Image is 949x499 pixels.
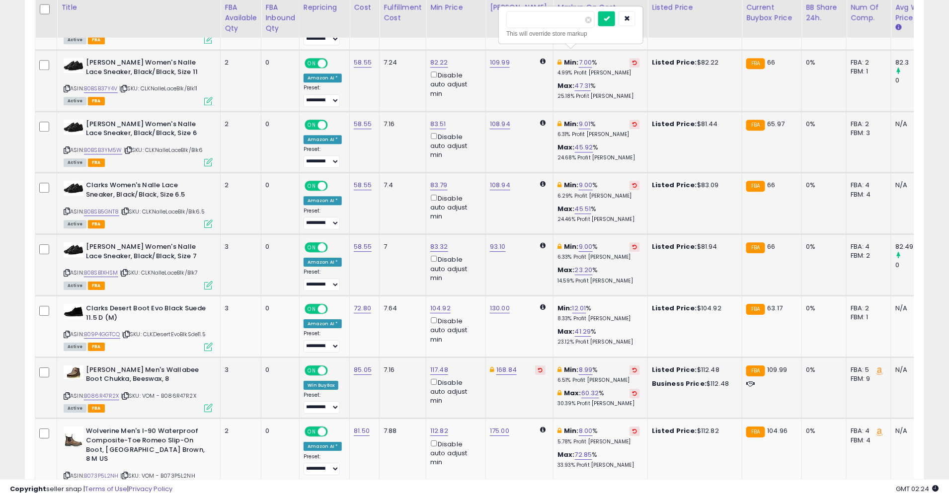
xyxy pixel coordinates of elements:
i: Revert to store-level Min Markup [633,122,637,127]
a: 12.01 [572,303,586,313]
div: Preset: [304,392,342,414]
span: OFF [326,428,342,436]
div: 0 [265,181,292,190]
p: 24.68% Profit [PERSON_NAME] [557,154,640,161]
span: OFF [326,305,342,313]
i: This overrides the store level min markup for this listing [557,182,561,188]
div: % [557,427,640,445]
div: % [557,450,640,469]
b: Max: [557,81,575,90]
div: Listed Price [652,2,738,12]
b: Listed Price: [652,426,697,435]
div: $81.44 [652,120,734,129]
div: $83.09 [652,181,734,190]
b: Max: [557,450,575,459]
span: FBA [88,404,105,413]
a: Privacy Policy [129,484,172,494]
a: 112.82 [430,426,448,436]
span: | SKU: CLKNalleLaceBlk/Blk11 [119,84,198,92]
span: ON [306,120,318,129]
a: 8.99 [579,365,593,375]
div: ASIN: [64,304,213,350]
div: FBA: 2 [851,58,883,67]
div: FBA: 4 [851,242,883,251]
div: 0 [265,304,292,313]
div: Title [61,2,216,12]
a: 83.79 [430,180,448,190]
span: OFF [326,243,342,252]
small: FBA [746,58,765,69]
b: Max: [557,143,575,152]
img: 31rD383dlNL._SL40_.jpg [64,365,83,379]
p: 30.39% Profit [PERSON_NAME] [557,400,640,407]
span: FBA [88,36,105,44]
div: ASIN: [64,365,213,412]
div: % [557,266,640,284]
div: FBM: 4 [851,190,883,199]
div: % [557,58,640,76]
span: ON [306,182,318,190]
i: This overrides the store level min markup for this listing [557,366,561,373]
small: Avg Win Price. [895,23,901,32]
div: 7.16 [384,120,418,129]
a: 82.22 [430,58,448,68]
div: % [557,304,640,322]
small: FBA [746,365,765,376]
p: 14.59% Profit [PERSON_NAME] [557,278,640,285]
a: 108.94 [490,119,510,129]
div: Avg Win Price [895,2,932,23]
a: B0BSB3YM5W [84,146,122,154]
a: 83.51 [430,119,446,129]
div: 3 [225,304,253,313]
a: 58.55 [354,58,372,68]
span: 109.99 [768,365,788,374]
b: Max: [557,204,575,214]
span: FBA [88,158,105,167]
div: $112.48 [652,379,734,388]
div: 0 [265,365,292,374]
p: 6.51% Profit [PERSON_NAME] [557,377,640,384]
div: $82.22 [652,58,734,67]
div: FBA: 2 [851,120,883,129]
a: B0BSB5GNT8 [84,208,119,216]
p: 6.31% Profit [PERSON_NAME] [557,131,640,138]
div: Preset: [304,453,342,476]
a: 9.01 [579,119,591,129]
div: 7.4 [384,181,418,190]
a: 60.32 [581,388,599,398]
div: 0% [806,120,839,129]
span: ON [306,366,318,374]
b: Business Price: [652,379,707,388]
div: Repricing [304,2,346,12]
b: Listed Price: [652,303,697,313]
i: Revert to store-level Min Markup [633,183,637,188]
span: OFF [326,120,342,129]
div: Disable auto adjust min [430,377,478,406]
div: % [557,120,640,138]
img: 41qLtffIx4L._SL40_.jpg [64,427,83,446]
div: $112.82 [652,427,734,435]
div: 7.64 [384,304,418,313]
a: B0BSB37Y4V [84,84,118,93]
div: ASIN: [64,120,213,166]
a: 7.00 [579,58,592,68]
span: ON [306,59,318,68]
div: FBA Available Qty [225,2,257,33]
div: seller snap | | [10,485,172,494]
a: 117.48 [430,365,448,375]
span: All listings currently available for purchase on Amazon [64,282,86,290]
div: % [557,81,640,100]
a: 104.92 [430,303,451,313]
i: Revert to store-level Max Markup [633,391,637,396]
a: 83.32 [430,242,448,252]
div: 2 [225,427,253,435]
span: | SKU: CLKNalleLaceBlk/Blk6 [124,146,203,154]
span: | SKU: CLKDesertEvoBlkSde11.5 [122,330,206,338]
a: 23.20 [575,265,593,275]
span: ON [306,305,318,313]
div: Min Price [430,2,481,12]
div: Amazon AI * [304,196,342,205]
span: | SKU: CLKNalleLaceBlk/Blk6.5 [121,208,205,215]
img: 31161VgeKUL._SL40_.jpg [64,120,83,135]
a: 109.99 [490,58,510,68]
